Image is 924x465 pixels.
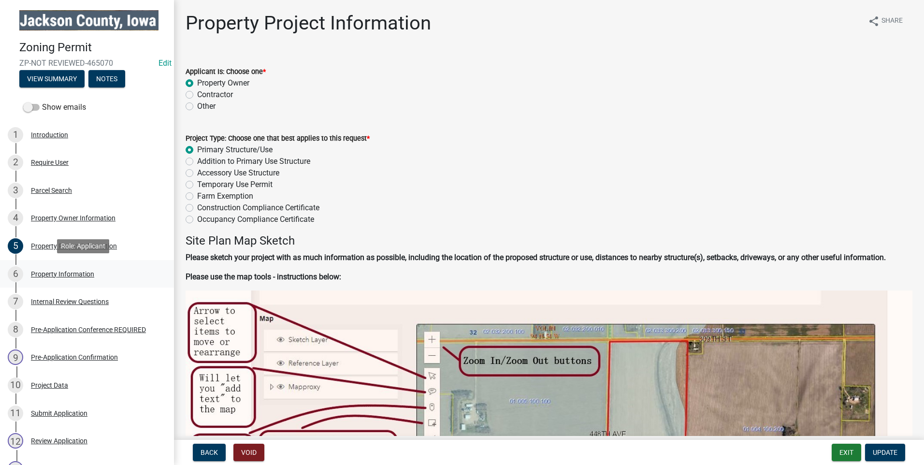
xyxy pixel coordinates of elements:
[186,253,886,262] strong: Please sketch your project with as much information as possible, including the location of the pr...
[197,202,319,214] label: Construction Compliance Certificate
[873,449,897,456] span: Update
[865,444,905,461] button: Update
[31,298,109,305] div: Internal Review Questions
[19,70,85,87] button: View Summary
[8,266,23,282] div: 6
[832,444,861,461] button: Exit
[31,215,115,221] div: Property Owner Information
[31,326,146,333] div: Pre-Application Conference REQUIRED
[31,354,118,361] div: Pre-Application Confirmation
[8,127,23,143] div: 1
[31,131,68,138] div: Introduction
[8,238,23,254] div: 5
[8,433,23,449] div: 12
[201,449,218,456] span: Back
[197,89,233,101] label: Contractor
[197,167,279,179] label: Accessory Use Structure
[186,12,431,35] h1: Property Project Information
[197,214,314,225] label: Occupancy Compliance Certificate
[88,75,125,83] wm-modal-confirm: Notes
[860,12,910,30] button: shareShare
[159,58,172,68] wm-modal-confirm: Edit Application Number
[881,15,903,27] span: Share
[8,378,23,393] div: 10
[31,271,94,277] div: Property Information
[186,69,266,75] label: Applicant Is: Choose one
[186,272,341,281] strong: Please use the map tools - instructions below:
[197,156,310,167] label: Addition to Primary Use Structure
[31,437,87,444] div: Review Application
[8,349,23,365] div: 9
[57,239,109,253] div: Role: Applicant
[8,183,23,198] div: 3
[186,135,370,142] label: Project Type: Choose one that best applies to this request
[186,234,912,248] h4: Site Plan Map Sketch
[197,190,253,202] label: Farm Exemption
[19,75,85,83] wm-modal-confirm: Summary
[23,102,86,113] label: Show emails
[197,77,249,89] label: Property Owner
[197,179,273,190] label: Temporary Use Permit
[8,406,23,421] div: 11
[19,10,159,30] img: Jackson County, Iowa
[19,58,155,68] span: ZP-NOT REVIEWED-465070
[233,444,264,461] button: Void
[31,410,87,417] div: Submit Application
[8,210,23,226] div: 4
[193,444,226,461] button: Back
[197,144,273,156] label: Primary Structure/Use
[197,101,216,112] label: Other
[31,187,72,194] div: Parcel Search
[8,322,23,337] div: 8
[159,58,172,68] a: Edit
[88,70,125,87] button: Notes
[31,159,69,166] div: Require User
[8,294,23,309] div: 7
[31,243,117,249] div: Property Project Information
[868,15,880,27] i: share
[31,382,68,389] div: Project Data
[8,155,23,170] div: 2
[19,41,166,55] h4: Zoning Permit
